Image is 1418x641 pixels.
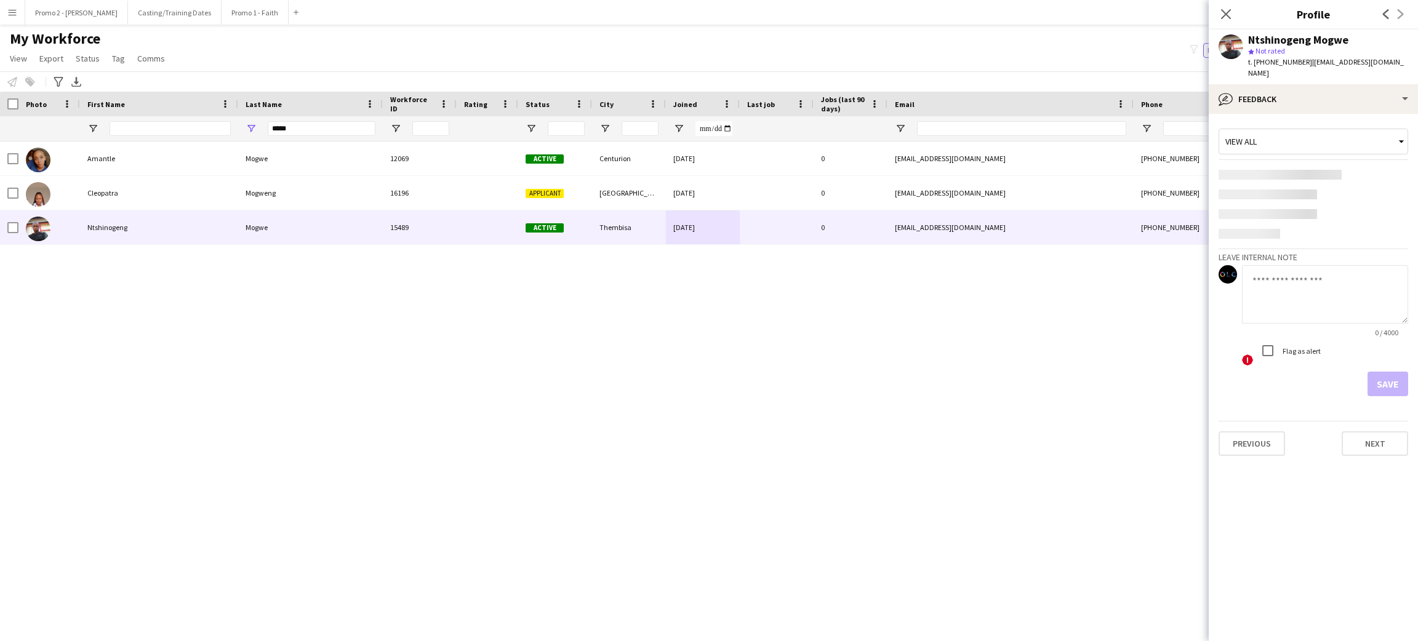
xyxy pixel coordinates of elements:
[599,100,614,109] span: City
[895,100,915,109] span: Email
[464,100,487,109] span: Rating
[1225,136,1257,147] span: View all
[268,121,375,136] input: Last Name Filter Input
[69,74,84,89] app-action-btn: Export XLSX
[526,189,564,198] span: Applicant
[1219,252,1408,263] h3: Leave internal note
[26,217,50,241] img: Ntshinogeng Mogwe
[887,210,1134,244] div: [EMAIL_ADDRESS][DOMAIN_NAME]
[1342,431,1408,456] button: Next
[39,53,63,64] span: Export
[51,74,66,89] app-action-btn: Advanced filters
[814,210,887,244] div: 0
[1256,46,1285,55] span: Not rated
[107,50,130,66] a: Tag
[1209,6,1418,22] h3: Profile
[895,123,906,134] button: Open Filter Menu
[80,141,238,175] div: Amantle
[666,141,740,175] div: [DATE]
[71,50,105,66] a: Status
[887,141,1134,175] div: [EMAIL_ADDRESS][DOMAIN_NAME]
[747,100,775,109] span: Last job
[917,121,1126,136] input: Email Filter Input
[132,50,170,66] a: Comms
[1163,121,1284,136] input: Phone Filter Input
[238,141,383,175] div: Mogwe
[246,100,282,109] span: Last Name
[1248,34,1348,46] div: Ntshinogeng Mogwe
[76,53,100,64] span: Status
[34,50,68,66] a: Export
[526,100,550,109] span: Status
[80,176,238,210] div: Cleopatra
[622,121,659,136] input: City Filter Input
[26,182,50,207] img: Cleopatra Mogweng
[548,121,585,136] input: Status Filter Input
[87,123,98,134] button: Open Filter Menu
[10,30,100,48] span: My Workforce
[666,210,740,244] div: [DATE]
[1248,57,1312,66] span: t. [PHONE_NUMBER]
[412,121,449,136] input: Workforce ID Filter Input
[1242,354,1253,365] span: !
[526,223,564,233] span: Active
[526,154,564,164] span: Active
[87,100,125,109] span: First Name
[26,148,50,172] img: Amantle Mogwe
[1365,328,1408,337] span: 0 / 4000
[137,53,165,64] span: Comms
[25,1,128,25] button: Promo 2 - [PERSON_NAME]
[1280,346,1321,355] label: Flag as alert
[112,53,125,64] span: Tag
[110,121,231,136] input: First Name Filter Input
[390,95,435,113] span: Workforce ID
[673,100,697,109] span: Joined
[887,176,1134,210] div: [EMAIL_ADDRESS][DOMAIN_NAME]
[1219,431,1285,456] button: Previous
[5,50,32,66] a: View
[10,53,27,64] span: View
[814,141,887,175] div: 0
[222,1,289,25] button: Promo 1 - Faith
[383,176,457,210] div: 16196
[695,121,732,136] input: Joined Filter Input
[383,210,457,244] div: 15489
[1141,100,1163,109] span: Phone
[1134,176,1291,210] div: [PHONE_NUMBER]
[246,123,257,134] button: Open Filter Menu
[383,141,457,175] div: 12069
[26,100,47,109] span: Photo
[599,123,611,134] button: Open Filter Menu
[673,123,684,134] button: Open Filter Menu
[1209,84,1418,114] div: Feedback
[814,176,887,210] div: 0
[592,176,666,210] div: [GEOGRAPHIC_DATA]
[390,123,401,134] button: Open Filter Menu
[1141,123,1152,134] button: Open Filter Menu
[821,95,865,113] span: Jobs (last 90 days)
[238,210,383,244] div: Mogwe
[592,210,666,244] div: Thembisa
[1134,141,1291,175] div: [PHONE_NUMBER]
[1203,43,1268,58] button: Everyone11,275
[128,1,222,25] button: Casting/Training Dates
[526,123,537,134] button: Open Filter Menu
[238,176,383,210] div: Mogweng
[1248,57,1404,78] span: | [EMAIL_ADDRESS][DOMAIN_NAME]
[592,141,666,175] div: Centurion
[666,176,740,210] div: [DATE]
[80,210,238,244] div: Ntshinogeng
[1134,210,1291,244] div: [PHONE_NUMBER]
